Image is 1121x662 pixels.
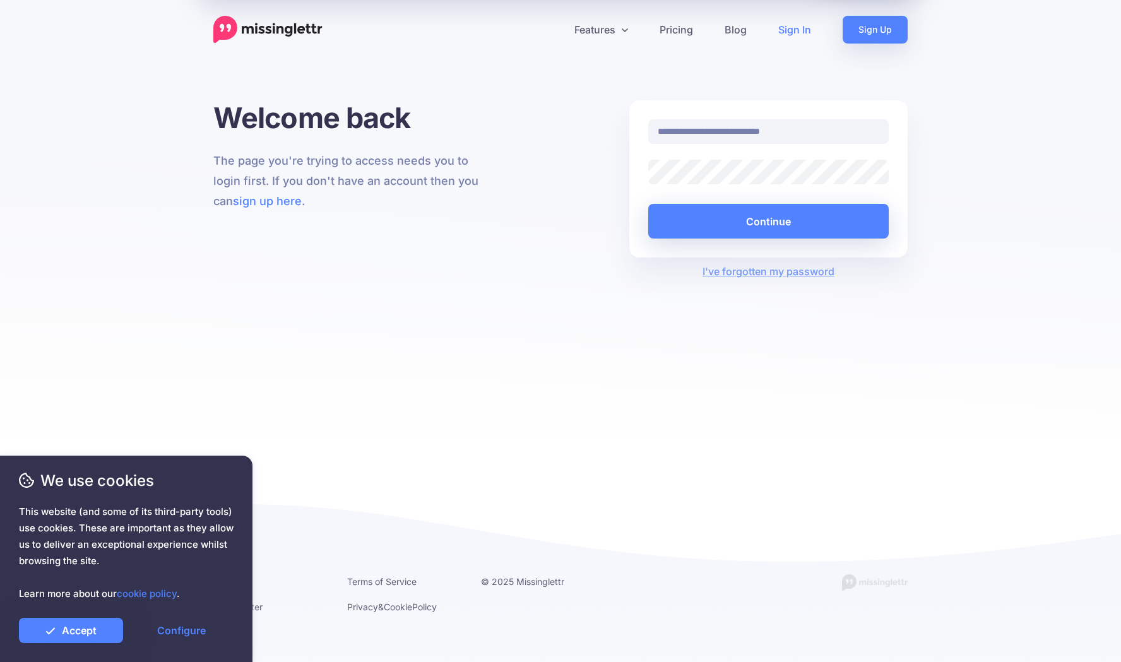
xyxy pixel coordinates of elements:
a: Cookie [384,601,412,612]
li: & Policy [347,599,462,615]
h1: Welcome back [213,100,492,135]
a: Sign In [762,16,827,44]
p: The page you're trying to access needs you to login first. If you don't have an account then you ... [213,151,492,211]
a: Pricing [644,16,709,44]
a: Blog [709,16,762,44]
a: Accept [19,618,123,643]
a: sign up here [233,194,302,208]
a: I've forgotten my password [703,265,834,278]
button: Continue [648,204,889,239]
a: Terms of Service [347,576,417,587]
a: Features [559,16,644,44]
a: Sign Up [843,16,908,44]
a: cookie policy [117,588,177,600]
a: Configure [129,618,234,643]
a: Privacy [347,601,378,612]
span: We use cookies [19,470,234,492]
li: © 2025 Missinglettr [481,574,596,589]
span: This website (and some of its third-party tools) use cookies. These are important as they allow u... [19,504,234,602]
